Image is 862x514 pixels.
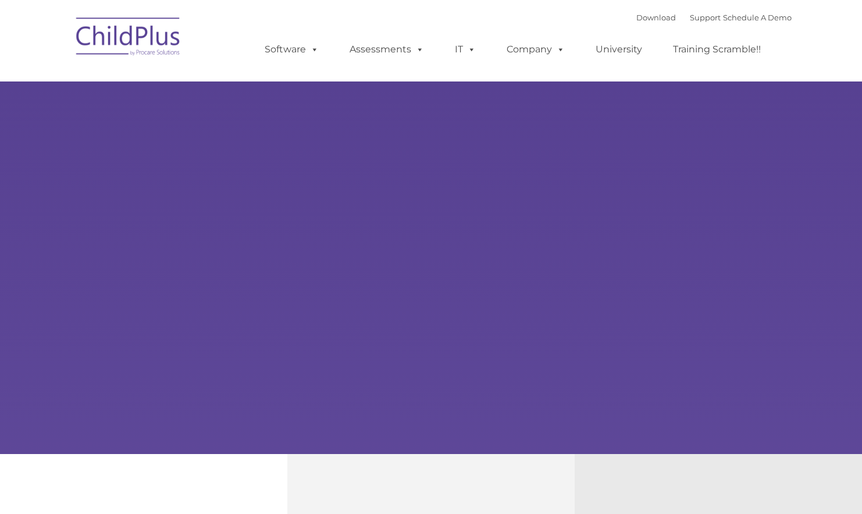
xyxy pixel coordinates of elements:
img: ChildPlus by Procare Solutions [70,9,187,68]
a: Training Scramble!! [661,38,772,61]
a: Assessments [338,38,436,61]
a: Company [495,38,576,61]
a: University [584,38,654,61]
a: Download [636,13,676,22]
a: Support [690,13,721,22]
a: Schedule A Demo [723,13,792,22]
a: IT [443,38,487,61]
font: | [636,13,792,22]
a: Software [253,38,330,61]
